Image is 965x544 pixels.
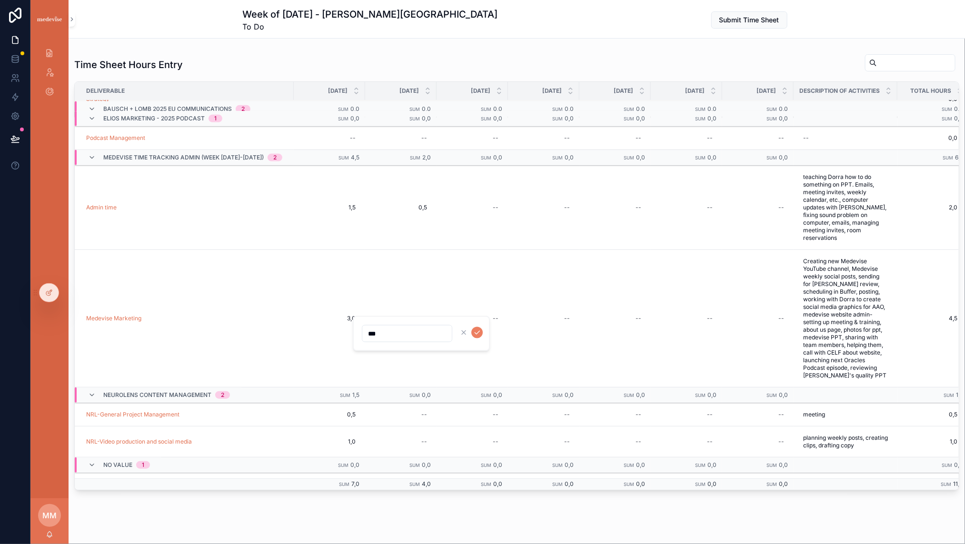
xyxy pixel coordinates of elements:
[409,107,420,112] small: Sum
[779,461,788,468] span: 0,0
[942,116,952,121] small: Sum
[350,134,356,142] div: --
[636,105,645,112] span: 0,0
[409,482,420,487] small: Sum
[636,115,645,122] span: 0,0
[493,154,502,161] span: 0,0
[493,204,498,211] div: --
[565,154,574,161] span: 0,0
[493,480,502,487] span: 0,0
[944,393,954,398] small: Sum
[328,87,348,95] span: [DATE]
[552,393,563,398] small: Sum
[897,438,957,445] span: 1,0
[42,510,57,521] span: MM
[493,115,502,122] span: 0,0
[624,482,634,487] small: Sum
[241,105,245,113] div: 2
[74,58,183,71] h1: Time Sheet Hours Entry
[695,116,706,121] small: Sum
[421,134,427,142] div: --
[493,461,502,468] span: 0,0
[36,15,63,23] img: App logo
[803,134,809,142] div: --
[481,482,491,487] small: Sum
[564,411,570,418] div: --
[778,204,784,211] div: --
[86,315,141,322] a: Medevise Marketing
[636,411,641,418] div: --
[564,315,570,322] div: --
[803,173,888,242] span: teaching Dorra how to do something on PPT. Emails, meeting invites, weekly calendar, etc., comput...
[707,480,716,487] span: 0,0
[564,438,570,445] div: --
[779,154,788,161] span: 0,0
[624,155,634,160] small: Sum
[799,87,880,95] span: Description of Activities
[624,463,634,468] small: Sum
[552,155,563,160] small: Sum
[493,315,498,322] div: --
[614,87,633,95] span: [DATE]
[565,461,574,468] span: 0,0
[86,411,179,418] a: NRL-General Project Management
[103,154,264,161] span: Medevise Time Tracking ADMIN (week [DATE]-[DATE])
[897,315,957,322] span: 4,5
[565,391,574,398] span: 0,0
[421,438,427,445] div: --
[303,315,356,322] span: 3,0
[375,204,427,211] span: 0,5
[552,482,563,487] small: Sum
[86,204,117,211] a: Admin time
[86,87,125,95] span: Deliverable
[303,411,356,418] span: 0,5
[481,107,491,112] small: Sum
[707,134,713,142] div: --
[707,438,713,445] div: --
[243,21,498,32] span: To Do
[481,393,491,398] small: Sum
[103,391,211,399] span: Neurolens Content Management
[707,315,713,322] div: --
[779,480,788,487] span: 0,0
[86,134,145,142] span: Podcast Management
[351,480,359,487] span: 7,0
[956,391,963,398] span: 1,5
[897,411,957,418] span: 0,5
[493,438,498,445] div: --
[340,393,350,398] small: Sum
[410,155,420,160] small: Sum
[707,115,716,122] span: 0,0
[778,315,784,322] div: --
[942,463,952,468] small: Sum
[695,107,706,112] small: Sum
[564,204,570,211] div: --
[778,411,784,418] div: --
[778,134,784,142] div: --
[766,116,777,121] small: Sum
[707,204,713,211] div: --
[766,393,777,398] small: Sum
[338,155,349,160] small: Sum
[338,107,348,112] small: Sum
[422,105,431,112] span: 0,0
[409,116,420,121] small: Sum
[214,115,217,122] div: 1
[103,461,132,469] span: No value
[707,154,716,161] span: 0,0
[243,8,498,21] h1: Week of [DATE] - [PERSON_NAME][GEOGRAPHIC_DATA]
[303,438,356,445] span: 1,0
[803,257,888,379] span: Creating new Medevise YouTube channel, Medevise weekly social posts, sending for [PERSON_NAME] re...
[350,461,359,468] span: 0,0
[707,105,716,112] span: 0,0
[338,463,348,468] small: Sum
[350,115,359,122] span: 0,0
[954,461,963,468] span: 0,0
[636,461,645,468] span: 0,0
[695,393,706,398] small: Sum
[707,411,713,418] div: --
[910,87,951,95] span: Total Hours
[954,105,963,112] span: 0,0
